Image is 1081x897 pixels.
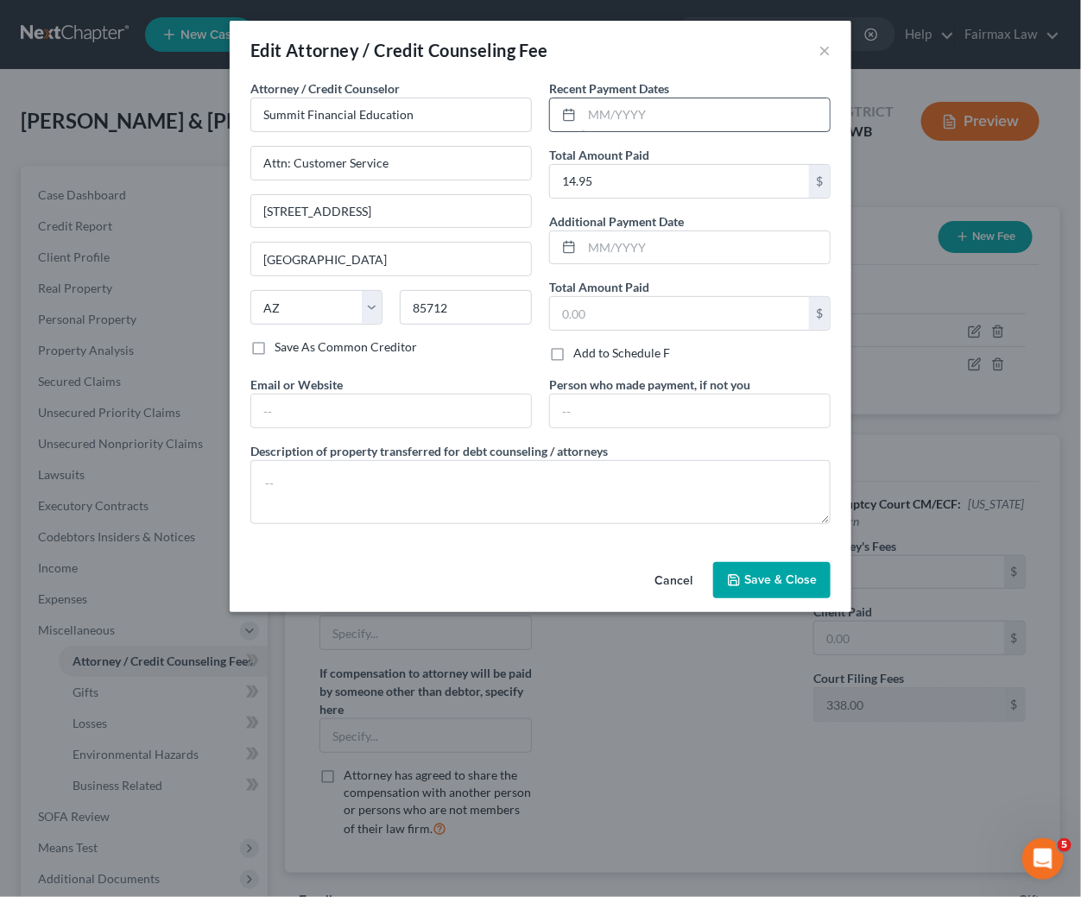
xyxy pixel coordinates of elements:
input: Enter address... [251,147,531,180]
label: Add to Schedule F [573,344,670,362]
label: Save As Common Creditor [275,338,417,356]
button: Save & Close [713,562,831,598]
iframe: Intercom live chat [1022,838,1064,880]
input: MM/YYYY [582,231,830,264]
button: × [819,40,831,60]
label: Recent Payment Dates [549,79,669,98]
label: Additional Payment Date [549,212,684,231]
label: Email or Website [250,376,343,394]
div: $ [809,165,830,198]
label: Person who made payment, if not you [549,376,750,394]
div: $ [809,297,830,330]
span: Save & Close [744,572,817,587]
span: 5 [1058,838,1072,852]
button: Cancel [641,564,706,598]
label: Description of property transferred for debt counseling / attorneys [250,442,608,460]
span: Attorney / Credit Counselor [250,81,400,96]
input: Search creditor by name... [250,98,532,132]
input: -- [550,395,830,427]
input: 0.00 [550,297,809,330]
input: Apt, Suite, etc... [251,195,531,228]
span: Edit [250,40,282,60]
input: Enter city... [251,243,531,275]
input: MM/YYYY [582,98,830,131]
label: Total Amount Paid [549,278,649,296]
input: Enter zip... [400,290,532,325]
label: Total Amount Paid [549,146,649,164]
span: Attorney / Credit Counseling Fee [286,40,548,60]
input: -- [251,395,531,427]
input: 0.00 [550,165,809,198]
